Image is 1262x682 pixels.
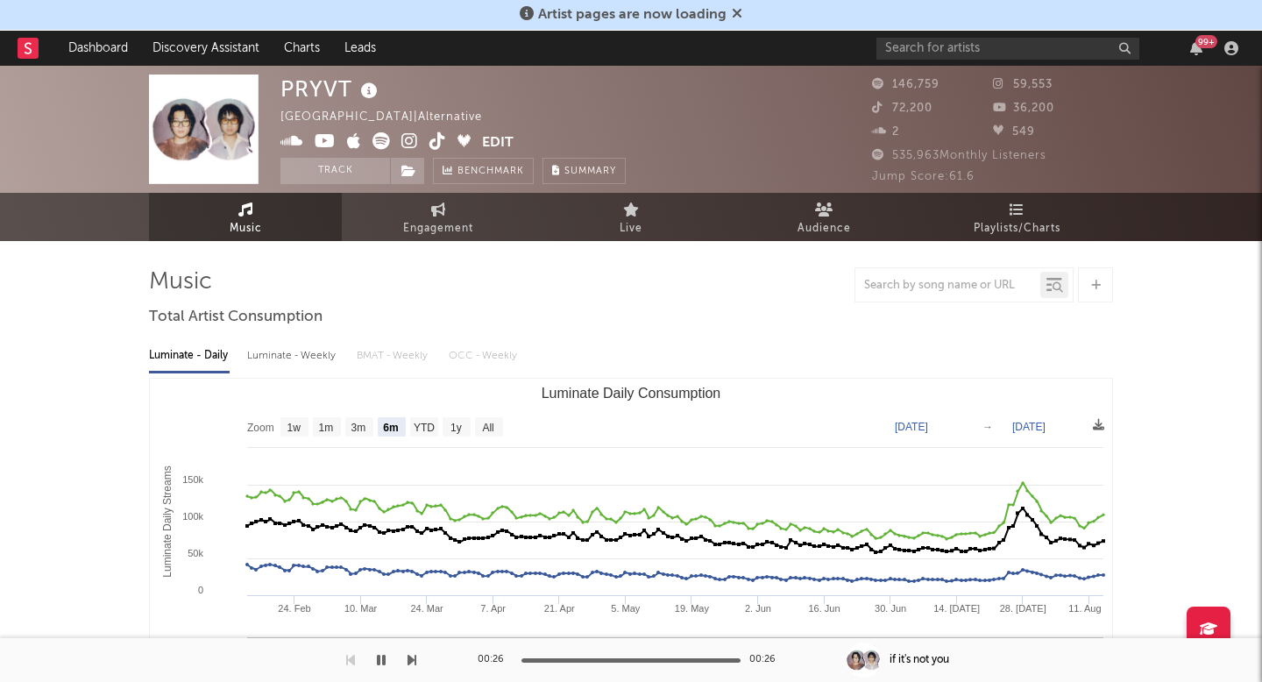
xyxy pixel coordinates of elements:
[538,8,727,22] span: Artist pages are now loading
[535,193,727,241] a: Live
[1000,603,1046,614] text: 28. [DATE]
[993,79,1053,90] span: 59,553
[798,218,851,239] span: Audience
[161,465,174,577] text: Luminate Daily Streams
[732,8,742,22] span: Dismiss
[1195,35,1217,48] div: 99 +
[620,218,642,239] span: Live
[478,650,513,671] div: 00:26
[872,171,975,182] span: Jump Score: 61.6
[875,603,906,614] text: 30. Jun
[280,75,382,103] div: PRYVT
[198,585,203,595] text: 0
[280,158,390,184] button: Track
[993,103,1054,114] span: 36,200
[727,193,920,241] a: Audience
[188,548,203,558] text: 50k
[149,341,230,371] div: Luminate - Daily
[872,79,939,90] span: 146,759
[450,422,462,434] text: 1y
[544,603,575,614] text: 21. Apr
[287,422,301,434] text: 1w
[1068,603,1101,614] text: 11. Aug
[982,421,993,433] text: →
[855,279,1040,293] input: Search by song name or URL
[876,38,1139,60] input: Search for artists
[675,603,710,614] text: 19. May
[149,307,323,328] span: Total Artist Consumption
[149,193,342,241] a: Music
[974,218,1060,239] span: Playlists/Charts
[482,132,514,154] button: Edit
[480,603,506,614] text: 7. Apr
[319,422,334,434] text: 1m
[542,158,626,184] button: Summary
[542,386,721,401] text: Luminate Daily Consumption
[272,31,332,66] a: Charts
[383,422,398,434] text: 6m
[344,603,378,614] text: 10. Mar
[332,31,388,66] a: Leads
[247,422,274,434] text: Zoom
[890,652,949,668] div: if it's not you
[564,167,616,176] span: Summary
[872,126,899,138] span: 2
[230,218,262,239] span: Music
[342,193,535,241] a: Engagement
[933,603,980,614] text: 14. [DATE]
[993,126,1035,138] span: 549
[403,218,473,239] span: Engagement
[410,603,443,614] text: 24. Mar
[351,422,366,434] text: 3m
[280,107,502,128] div: [GEOGRAPHIC_DATA] | Alternative
[745,603,771,614] text: 2. Jun
[482,422,493,434] text: All
[920,193,1113,241] a: Playlists/Charts
[872,150,1046,161] span: 535,963 Monthly Listeners
[182,474,203,485] text: 150k
[278,603,310,614] text: 24. Feb
[611,603,641,614] text: 5. May
[56,31,140,66] a: Dashboard
[414,422,435,434] text: YTD
[140,31,272,66] a: Discovery Assistant
[457,161,524,182] span: Benchmark
[808,603,840,614] text: 16. Jun
[247,341,339,371] div: Luminate - Weekly
[749,650,784,671] div: 00:26
[1190,41,1202,55] button: 99+
[1012,421,1046,433] text: [DATE]
[895,421,928,433] text: [DATE]
[182,511,203,522] text: 100k
[872,103,932,114] span: 72,200
[433,158,534,184] a: Benchmark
